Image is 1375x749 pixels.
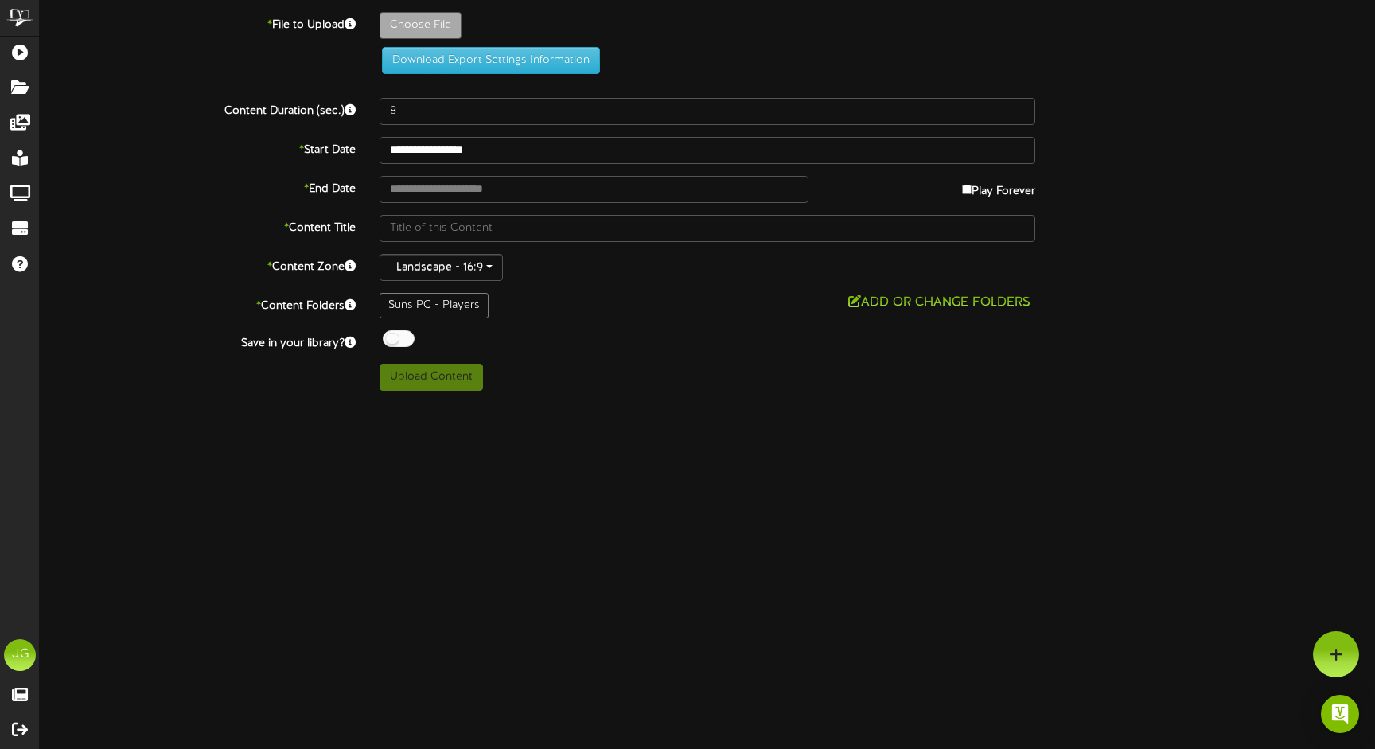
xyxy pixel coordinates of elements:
[380,254,503,281] button: Landscape - 16:9
[374,54,600,66] a: Download Export Settings Information
[380,215,1035,242] input: Title of this Content
[4,639,36,671] div: JG
[28,293,368,314] label: Content Folders
[28,12,368,33] label: File to Upload
[28,215,368,236] label: Content Title
[843,293,1035,313] button: Add or Change Folders
[380,293,489,318] div: Suns PC - Players
[962,185,972,194] input: Play Forever
[382,47,600,74] button: Download Export Settings Information
[962,176,1035,200] label: Play Forever
[28,137,368,158] label: Start Date
[28,176,368,197] label: End Date
[1321,695,1359,733] div: Open Intercom Messenger
[28,330,368,352] label: Save in your library?
[28,98,368,119] label: Content Duration (sec.)
[28,254,368,275] label: Content Zone
[380,364,483,391] button: Upload Content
